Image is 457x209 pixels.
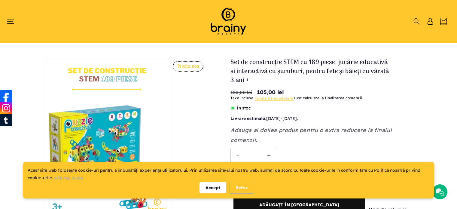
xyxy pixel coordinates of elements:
[10,18,17,25] summary: Meniu
[257,88,284,96] span: 105,00 lei
[413,18,420,25] summary: Căutați
[255,96,294,100] a: Taxele de expediere
[230,115,411,122] p: : - .
[200,182,226,193] div: Accept
[230,58,393,85] h1: Set de construcție STEM cu 189 piese, jucărie educativă și interactivă cu șuruburi, pentru fete ș...
[435,187,444,196] img: Chat icon
[230,89,252,96] s: 120,00 lei
[229,182,254,194] div: Refuz
[28,167,429,182] div: Acest site web folosește cookie-uri pentru a îmbunătăți experiența utilizatorului. Prin utilizare...
[282,116,297,121] span: [DATE]
[230,104,411,112] p: În stoc
[230,127,392,143] em: Adauga al doilea produs pentru o extra reducere la finalul comenzii.
[230,95,411,101] div: Taxe incluse. sunt calculate la finalizarea comenzii.
[266,116,281,121] span: [DATE]
[259,202,339,207] span: Adăugați în [GEOGRAPHIC_DATA]
[54,175,83,181] a: Află mai multe
[203,6,254,37] img: Brainy Crafts
[230,116,265,121] b: Livrare estimată
[173,61,203,72] span: Produs nou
